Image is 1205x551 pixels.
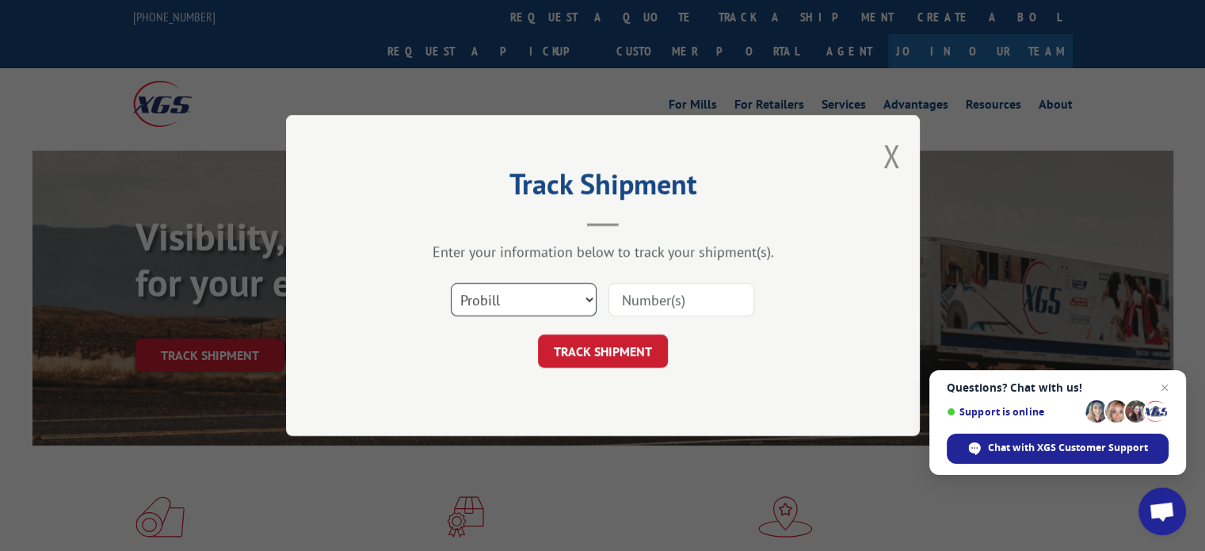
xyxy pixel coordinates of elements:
[538,335,668,368] button: TRACK SHIPMENT
[947,434,1169,464] div: Chat with XGS Customer Support
[947,381,1169,394] span: Questions? Chat with us!
[947,406,1080,418] span: Support is online
[608,283,754,316] input: Number(s)
[883,135,900,177] button: Close modal
[988,441,1148,455] span: Chat with XGS Customer Support
[365,243,841,261] div: Enter your information below to track your shipment(s).
[1138,488,1186,535] div: Open chat
[1155,378,1174,397] span: Close chat
[365,173,841,203] h2: Track Shipment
